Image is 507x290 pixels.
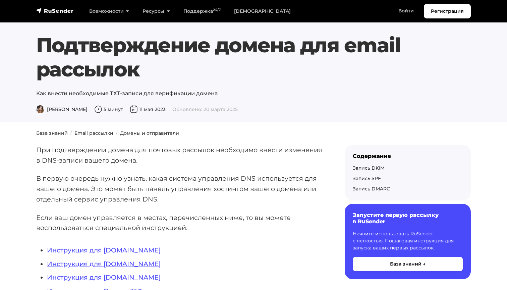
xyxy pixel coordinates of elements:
p: В первую очередь нужно узнать, какая система управления DNS используется для вашего домена. Это м... [36,173,323,204]
a: Запись DKIM [353,165,385,171]
a: Запись SPF [353,175,381,181]
a: Войти [392,4,420,18]
a: Домены и отправители [120,130,179,136]
p: Начните использовать RuSender с легкостью. Пошаговая инструкция для запуска ваших первых рассылок. [353,230,463,251]
span: Обновлено: 20 марта 2025 [172,106,238,112]
button: База знаний → [353,257,463,271]
span: [PERSON_NAME] [36,106,88,112]
img: Дата публикации [130,105,138,113]
a: Инструкция для [DOMAIN_NAME] [47,260,161,268]
p: При подтверждении домена для почтовых рассылок необходимо внести изменения в DNS-записи вашего до... [36,145,323,165]
h6: Запустите первую рассылку в RuSender [353,212,463,225]
sup: 24/7 [213,8,221,12]
span: 5 минут [94,106,123,112]
nav: breadcrumb [32,130,475,137]
a: Регистрация [424,4,471,18]
a: База знаний [36,130,68,136]
p: Если ваш домен управляется в местах, перечисленных ниже, то вы можете воспользоваться специальной... [36,213,323,233]
a: Инструкция для [DOMAIN_NAME] [47,246,161,254]
a: Запись DMARC [353,186,390,192]
a: Инструкция для [DOMAIN_NAME] [47,273,161,281]
a: Ресурсы [136,4,176,18]
span: 11 мая 2023 [130,106,166,112]
a: Запустите первую рассылку в RuSender Начните использовать RuSender с легкостью. Пошаговая инструк... [345,204,471,279]
img: Время чтения [94,105,102,113]
h1: Подтверждение домена для email рассылок [36,33,471,81]
a: Email рассылки [74,130,113,136]
a: Поддержка24/7 [177,4,227,18]
a: Возможности [82,4,136,18]
img: RuSender [36,7,74,14]
p: Как внести необходимые ТХТ-записи для верификации домена [36,90,471,98]
div: Содержание [353,153,463,159]
a: [DEMOGRAPHIC_DATA] [227,4,297,18]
